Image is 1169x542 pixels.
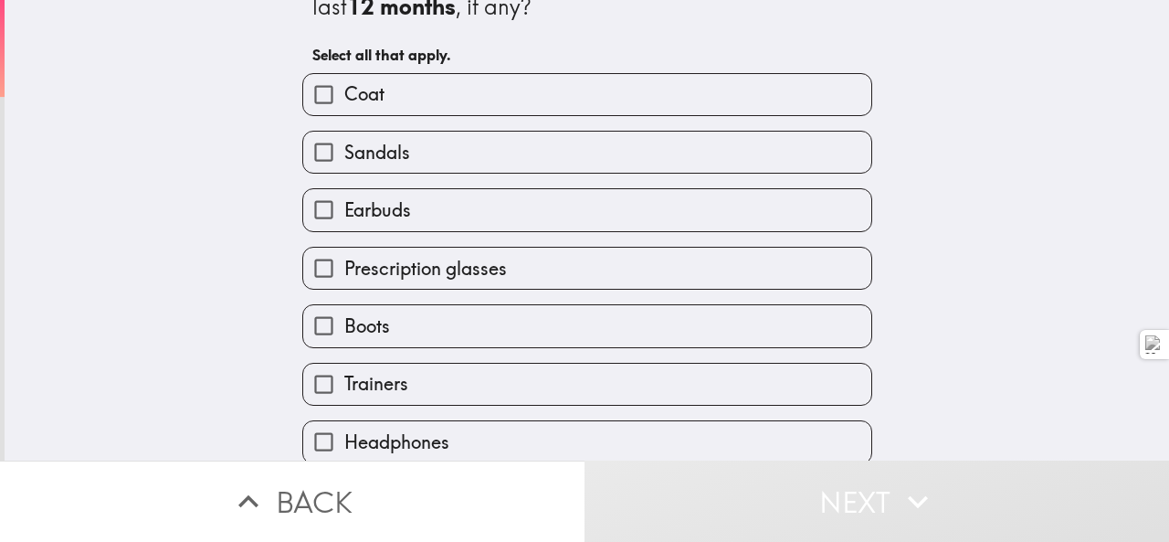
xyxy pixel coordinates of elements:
button: Coat [303,74,871,115]
button: Trainers [303,364,871,405]
span: Headphones [344,430,449,455]
span: Coat [344,81,384,107]
span: Boots [344,314,390,339]
button: Prescription glasses [303,248,871,289]
span: Prescription glasses [344,256,507,282]
span: Earbuds [344,197,411,223]
button: Next [584,461,1169,542]
span: Sandals [344,140,410,165]
button: Boots [303,305,871,346]
span: Trainers [344,371,408,397]
button: Sandals [303,132,871,173]
button: Earbuds [303,189,871,230]
button: Headphones [303,421,871,462]
h6: Select all that apply. [312,45,862,65]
